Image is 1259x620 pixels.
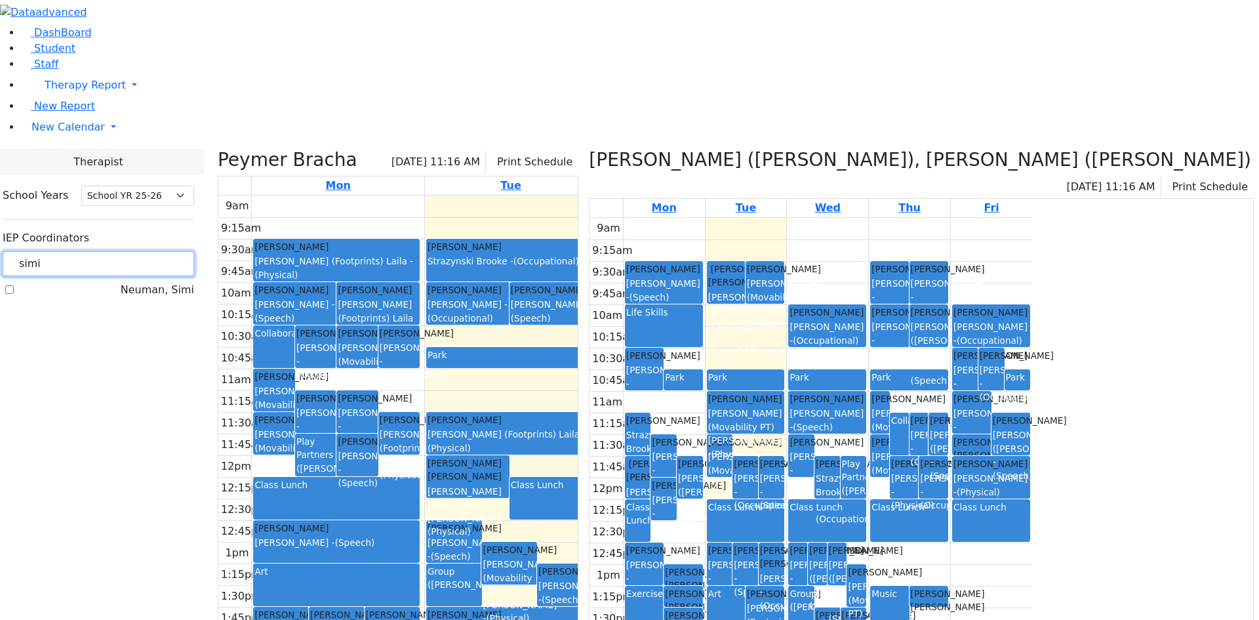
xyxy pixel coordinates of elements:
div: [PERSON_NAME] [848,566,865,579]
div: [PERSON_NAME] [254,413,293,426]
div: [PERSON_NAME] [428,240,591,253]
div: [PERSON_NAME] [PERSON_NAME] [626,457,650,484]
div: 9:30am [218,242,264,258]
div: Strazynski Brooke - [626,428,650,482]
h3: [PERSON_NAME] ([PERSON_NAME]), [PERSON_NAME] ([PERSON_NAME]) [589,149,1251,171]
div: [PERSON_NAME] [953,349,977,362]
div: [PERSON_NAME] - [626,277,702,304]
span: (Speech) [793,422,833,432]
span: (Occupational) [760,600,826,611]
span: (Physical) [891,500,934,510]
label: IEP Coordinators [3,230,89,246]
div: [PERSON_NAME] - [734,558,757,598]
div: Collaboration [254,327,293,340]
div: [PERSON_NAME] [980,349,1003,362]
div: 12pm [590,481,625,497]
span: (Occupational) [380,369,445,380]
div: [PERSON_NAME] (Footprints) Laila - [338,298,418,338]
div: [PERSON_NAME] - [911,428,928,468]
div: [PERSON_NAME] - [254,298,335,325]
span: (Occupational) [793,335,858,346]
div: 12:30pm [590,524,642,540]
div: [PERSON_NAME] - [734,472,757,512]
div: [PERSON_NAME] - [538,579,591,606]
div: Music [871,587,908,600]
div: Park [428,348,591,362]
div: [PERSON_NAME] (Movability PT) [PERSON_NAME] - [871,450,889,530]
div: [PERSON_NAME] [734,457,757,470]
div: Class Lunch [871,501,947,514]
div: [PERSON_NAME] - [338,406,376,446]
span: (Occupational) [920,500,986,510]
label: School Years [3,188,68,203]
div: [PERSON_NAME] [PERSON_NAME] [665,566,701,592]
div: [PERSON_NAME] - [338,449,376,489]
span: (Physical) [428,443,471,453]
div: [PERSON_NAME] - [760,572,784,612]
div: [PERSON_NAME] ([PERSON_NAME]) [PERSON_NAME] - [708,291,744,358]
span: (Physical) [957,487,1000,497]
div: [PERSON_NAME] - [871,320,908,360]
div: 12:45pm [590,546,642,562]
a: New Report [21,100,95,112]
div: [PERSON_NAME] [338,392,376,405]
div: [PERSON_NAME] (Movability PT) [PERSON_NAME] - [254,428,293,508]
div: [PERSON_NAME] - [789,450,813,490]
div: [PERSON_NAME] [789,436,813,449]
div: [PERSON_NAME] [254,240,418,253]
div: [PERSON_NAME] ([PERSON_NAME]) [PERSON_NAME] - [911,320,947,387]
div: ([PERSON_NAME]) [428,578,481,591]
div: 9:30am [590,264,635,280]
div: [PERSON_NAME] [PERSON_NAME] [760,544,784,571]
div: 9am [223,198,252,214]
div: ([PERSON_NAME]) [842,484,866,497]
div: Art [254,565,418,578]
div: [PERSON_NAME] [538,565,591,578]
div: [PERSON_NAME] - [708,558,732,598]
div: [PERSON_NAME] [PERSON_NAME] [428,457,508,484]
div: [PERSON_NAME] [871,306,908,319]
div: Park [1006,371,1029,384]
div: [PERSON_NAME] [652,436,675,449]
div: [PERSON_NAME] - [980,363,1003,403]
div: [PERSON_NAME] ([PERSON_NAME]) - [993,428,1029,482]
span: (Physical) [711,449,755,459]
span: (Occupational) [957,335,1022,346]
div: [PERSON_NAME] - [254,536,418,549]
span: (Speech) [254,313,294,323]
span: (Occupational) [428,313,493,323]
div: [PERSON_NAME] [708,544,732,557]
div: [PERSON_NAME] [254,370,293,383]
div: Park [789,371,865,384]
div: [PERSON_NAME] (Movability PT) [PERSON_NAME] - [708,450,732,530]
a: September 16, 2025 [498,176,523,195]
div: 11:45am [218,437,271,453]
div: [PERSON_NAME] [993,414,1029,427]
div: Life Skills [626,306,702,319]
div: [PERSON_NAME] [254,283,335,297]
span: (Occupational) [296,369,362,380]
div: 12:30pm [218,502,271,518]
div: [PERSON_NAME] - [789,320,865,347]
div: Collaboration [891,414,908,427]
div: [PERSON_NAME] - [511,298,591,325]
div: [PERSON_NAME] - [789,558,807,598]
div: [PERSON_NAME] [380,413,418,426]
div: [PERSON_NAME] [747,262,783,276]
div: [PERSON_NAME] [PERSON_NAME] [708,262,744,289]
div: [PERSON_NAME] (Movability PT) [PERSON_NAME] - [708,407,784,461]
div: [PERSON_NAME] - [296,341,335,381]
div: [PERSON_NAME] [930,414,947,427]
span: (Speech) [708,345,748,356]
span: (Speech) [629,292,669,302]
label: Neuman, Simi [121,282,194,298]
div: [PERSON_NAME] [760,457,784,470]
div: [PERSON_NAME] [734,544,757,557]
span: (Occupational) [911,457,976,467]
span: (Speech) [335,537,375,548]
div: [PERSON_NAME] - [891,472,918,512]
div: [PERSON_NAME] [296,392,335,405]
a: Student [21,42,75,54]
span: (Physical) [428,526,471,537]
div: [PERSON_NAME] [747,587,783,600]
